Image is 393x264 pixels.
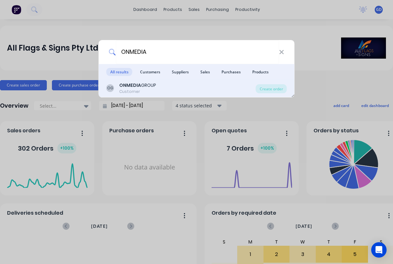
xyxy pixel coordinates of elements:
[119,82,141,88] b: ONMEDIA
[168,68,193,76] span: Suppliers
[136,68,164,76] span: Customers
[256,84,287,93] div: Create order
[218,68,245,76] span: Purchases
[106,68,132,76] span: All results
[371,242,387,258] div: Open Intercom Messenger
[116,40,279,64] input: Start typing a customer or supplier name to create a new order...
[119,89,156,95] div: Customer
[119,82,156,89] div: GROUP
[106,84,114,92] div: OG
[196,68,214,76] span: Sales
[248,68,272,76] span: Products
